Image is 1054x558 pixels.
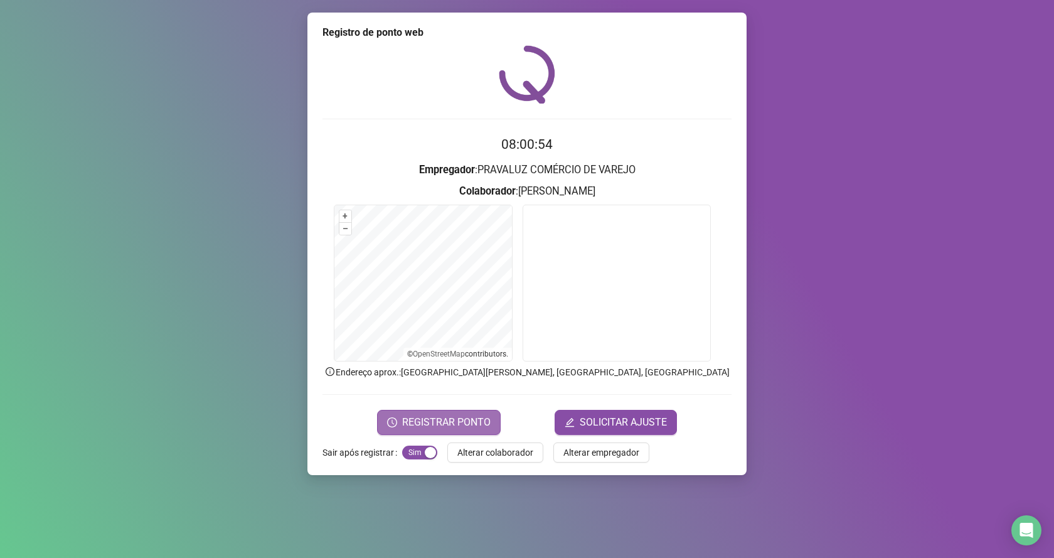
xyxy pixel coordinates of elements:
[322,183,732,200] h3: : [PERSON_NAME]
[565,417,575,427] span: edit
[501,137,553,152] time: 08:00:54
[459,185,516,197] strong: Colaborador
[339,223,351,235] button: –
[419,164,475,176] strong: Empregador
[447,443,543,463] button: Alterar colaborador
[402,415,491,430] span: REGISTRAR PONTO
[413,350,465,358] a: OpenStreetMap
[322,443,402,463] label: Sair após registrar
[1011,515,1041,545] div: Open Intercom Messenger
[457,446,533,459] span: Alterar colaborador
[563,446,639,459] span: Alterar empregador
[553,443,649,463] button: Alterar empregador
[387,417,397,427] span: clock-circle
[324,366,336,377] span: info-circle
[322,162,732,178] h3: : PRAVALUZ COMÉRCIO DE VAREJO
[407,350,508,358] li: © contributors.
[580,415,667,430] span: SOLICITAR AJUSTE
[555,410,677,435] button: editSOLICITAR AJUSTE
[322,25,732,40] div: Registro de ponto web
[339,210,351,222] button: +
[322,365,732,379] p: Endereço aprox. : [GEOGRAPHIC_DATA][PERSON_NAME], [GEOGRAPHIC_DATA], [GEOGRAPHIC_DATA]
[377,410,501,435] button: REGISTRAR PONTO
[499,45,555,104] img: QRPoint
